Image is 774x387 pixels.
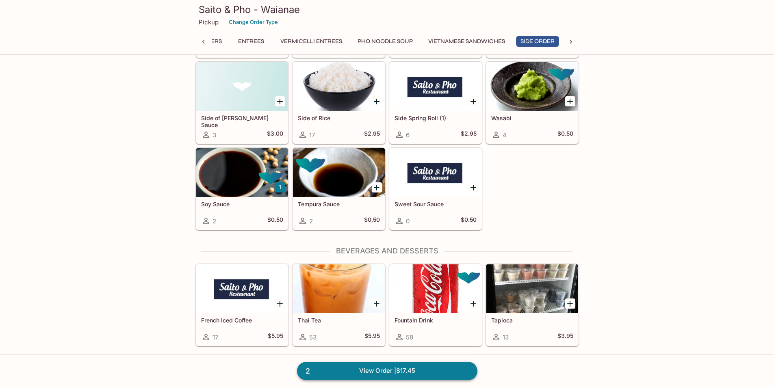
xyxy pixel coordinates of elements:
a: Sweet Sour Sauce0$0.50 [389,148,482,230]
a: Wasabi4$0.50 [486,62,579,144]
h5: $3.95 [557,332,573,342]
span: 58 [406,333,413,341]
h4: Beverages and Desserts [195,246,579,255]
button: Add French Iced Coffee [275,298,285,309]
button: Add Soy Sauce [275,182,285,192]
span: 0 [406,217,410,225]
div: Sweet Sour Sauce [390,148,481,197]
a: Side of [PERSON_NAME] Sauce3$3.00 [196,62,288,144]
h5: French Iced Coffee [201,317,283,324]
button: Side Order [516,36,559,47]
button: Vietnamese Sandwiches [424,36,509,47]
span: 4 [503,131,507,139]
h5: Tempura Sauce [298,201,380,208]
button: Pho Noodle Soup [353,36,417,47]
button: Add Tapioca [565,298,575,309]
h5: $5.95 [364,332,380,342]
button: Add Side Spring Roll (1) [468,96,479,106]
h5: $2.95 [364,130,380,140]
button: Entrees [233,36,269,47]
a: 2View Order |$17.45 [297,362,477,380]
button: Add Tempura Sauce [372,182,382,192]
span: 13 [503,333,509,341]
a: Tempura Sauce2$0.50 [293,148,385,230]
a: Tapioca13$3.95 [486,264,579,346]
div: Soy Sauce [196,148,288,197]
h5: Sweet Sour Sauce [395,201,477,208]
button: Add Thai Tea [372,298,382,309]
h5: Side Spring Roll (1) [395,115,477,121]
a: Thai Tea53$5.95 [293,264,385,346]
div: Tempura Sauce [293,148,385,197]
h5: $2.95 [461,130,477,140]
a: Side Spring Roll (1)6$2.95 [389,62,482,144]
h3: Saito & Pho - Waianae [199,3,576,16]
div: Wasabi [486,62,578,111]
h5: Fountain Drink [395,317,477,324]
span: 3 [212,131,216,139]
div: Tapioca [486,264,578,313]
h5: Soy Sauce [201,201,283,208]
button: Add Side of Curry Sauce [275,96,285,106]
div: Side of Curry Sauce [196,62,288,111]
h5: $5.95 [268,332,283,342]
span: 17 [212,333,218,341]
button: Add Wasabi [565,96,575,106]
button: Add Fountain Drink [468,298,479,309]
a: Side of Rice17$2.95 [293,62,385,144]
h5: Wasabi [491,115,573,121]
span: 53 [309,333,317,341]
a: French Iced Coffee17$5.95 [196,264,288,346]
button: Vermicelli Entrees [276,36,347,47]
span: 6 [406,131,410,139]
div: Thai Tea [293,264,385,313]
a: Soy Sauce2$0.50 [196,148,288,230]
h5: $0.50 [364,216,380,226]
h5: $0.50 [267,216,283,226]
h5: $0.50 [461,216,477,226]
p: Pickup [199,18,219,26]
div: Side Spring Roll (1) [390,62,481,111]
h5: Side of Rice [298,115,380,121]
button: Add Side of Rice [372,96,382,106]
h5: $0.50 [557,130,573,140]
span: 2 [309,217,313,225]
div: Fountain Drink [390,264,481,313]
span: 17 [309,131,315,139]
h5: Thai Tea [298,317,380,324]
h5: Side of [PERSON_NAME] Sauce [201,115,283,128]
h5: Tapioca [491,317,573,324]
a: Fountain Drink58 [389,264,482,346]
span: 2 [212,217,216,225]
h5: $3.00 [267,130,283,140]
div: French Iced Coffee [196,264,288,313]
div: Side of Rice [293,62,385,111]
button: Add Sweet Sour Sauce [468,182,479,192]
button: Change Order Type [225,16,282,28]
span: 2 [301,365,315,377]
